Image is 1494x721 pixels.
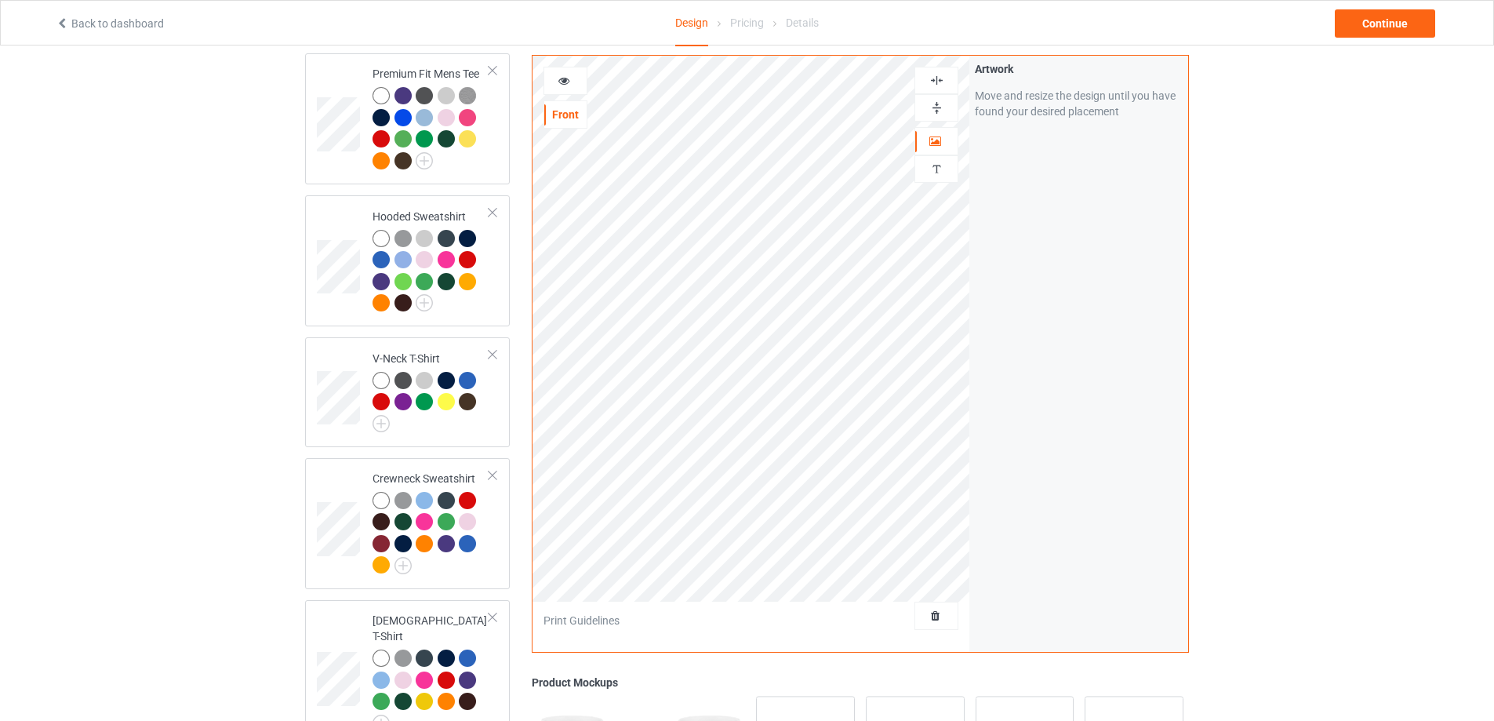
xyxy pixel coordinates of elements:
img: svg%3E%0A [929,162,944,177]
img: svg%3E%0A [929,100,944,115]
div: Design [675,1,708,46]
img: svg+xml;base64,PD94bWwgdmVyc2lvbj0iMS4wIiBlbmNvZGluZz0iVVRGLTgiPz4KPHN2ZyB3aWR0aD0iMjJweCIgaGVpZ2... [416,152,433,169]
a: Back to dashboard [56,17,164,30]
div: Hooded Sweatshirt [305,195,510,326]
div: Premium Fit Mens Tee [373,66,489,168]
div: Hooded Sweatshirt [373,209,489,311]
div: Premium Fit Mens Tee [305,53,510,184]
div: Pricing [730,1,764,45]
div: Details [786,1,819,45]
img: svg+xml;base64,PD94bWwgdmVyc2lvbj0iMS4wIiBlbmNvZGluZz0iVVRGLTgiPz4KPHN2ZyB3aWR0aD0iMjJweCIgaGVpZ2... [416,294,433,311]
div: Crewneck Sweatshirt [305,458,510,589]
div: Artwork [975,61,1183,77]
div: Print Guidelines [543,613,620,628]
img: heather_texture.png [459,87,476,104]
div: V-Neck T-Shirt [373,351,489,427]
div: Move and resize the design until you have found your desired placement [975,88,1183,119]
div: Front [544,107,587,122]
img: svg+xml;base64,PD94bWwgdmVyc2lvbj0iMS4wIiBlbmNvZGluZz0iVVRGLTgiPz4KPHN2ZyB3aWR0aD0iMjJweCIgaGVpZ2... [373,415,390,432]
img: svg+xml;base64,PD94bWwgdmVyc2lvbj0iMS4wIiBlbmNvZGluZz0iVVRGLTgiPz4KPHN2ZyB3aWR0aD0iMjJweCIgaGVpZ2... [394,557,412,574]
div: Continue [1335,9,1435,38]
div: V-Neck T-Shirt [305,337,510,446]
div: Crewneck Sweatshirt [373,471,489,573]
div: Product Mockups [532,675,1189,690]
img: svg%3E%0A [929,73,944,88]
